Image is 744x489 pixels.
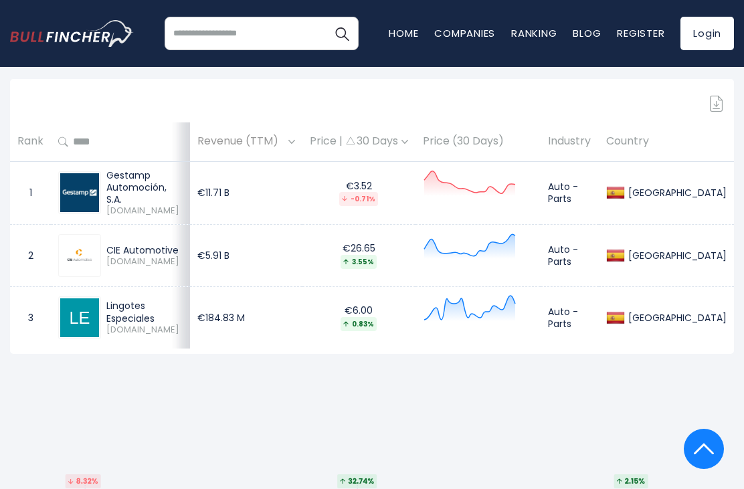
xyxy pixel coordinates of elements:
[341,317,377,331] div: 0.83%
[10,20,134,46] img: bullfincher logo
[106,169,183,206] div: Gestamp Automoción, S.A.
[106,205,183,217] span: [DOMAIN_NAME]
[190,225,302,287] td: €5.91 B
[541,161,599,224] td: Auto - Parts
[573,26,601,40] a: Blog
[415,122,541,162] th: Price (30 Days)
[541,225,599,287] td: Auto - Parts
[680,17,734,50] a: Login
[511,26,557,40] a: Ranking
[310,304,408,330] div: €6.00
[541,287,599,349] td: Auto - Parts
[339,192,378,206] div: -0.71%
[10,287,51,349] td: 3
[10,225,51,287] td: 2
[10,161,51,224] td: 1
[625,187,727,199] div: [GEOGRAPHIC_DATA]
[625,312,727,324] div: [GEOGRAPHIC_DATA]
[617,26,664,40] a: Register
[434,26,495,40] a: Companies
[625,250,727,262] div: [GEOGRAPHIC_DATA]
[541,122,599,162] th: Industry
[197,131,285,152] span: Revenue (TTM)
[325,17,359,50] button: Search
[310,180,408,206] div: €3.52
[10,20,154,46] a: Go to homepage
[106,244,183,256] div: CIE Automotive
[60,245,99,267] img: CIE.MC.png
[310,134,408,149] div: Price | 30 Days
[310,242,408,268] div: €26.65
[106,256,183,268] span: [DOMAIN_NAME]
[389,26,418,40] a: Home
[190,161,302,224] td: €11.71 B
[10,122,51,162] th: Rank
[106,300,183,324] div: Lingotes Especiales
[190,287,302,349] td: €184.83 M
[341,255,377,269] div: 3.55%
[60,173,99,212] img: GEST.MC.png
[106,324,183,336] span: [DOMAIN_NAME]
